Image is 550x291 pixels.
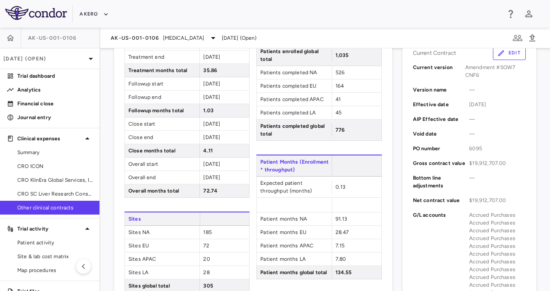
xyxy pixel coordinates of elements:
[469,219,526,227] div: Accrued Purchases
[257,93,331,106] span: Patients completed APAC
[469,145,526,152] span: 6095
[125,51,199,63] span: Treatment end
[469,266,526,273] div: Accrued Purchases
[17,162,93,170] span: CRO ICON
[17,266,93,274] span: Map procedures
[336,110,342,116] span: 45
[125,212,200,225] span: Sites
[28,35,77,41] span: AK-US-001-0106
[125,171,199,184] span: Overall end
[257,266,331,279] span: Patient months global total
[125,131,199,144] span: Close end
[17,135,82,142] p: Clinical expenses
[3,55,86,63] p: [DATE] (Open)
[125,77,199,90] span: Followup start
[203,148,213,154] span: 4.11
[413,86,470,94] p: Version name
[469,211,526,219] div: Accrued Purchases
[257,226,331,239] span: Patient months EU
[257,120,331,140] span: Patients completed global total
[17,204,93,212] span: Other clinical contracts
[203,243,209,249] span: 72
[336,96,341,102] span: 41
[413,159,470,167] p: Gross contract value
[336,184,346,190] span: 0.13
[413,49,456,57] p: Current Contract
[203,283,213,289] span: 305
[469,159,526,167] span: $19,912,707.00
[336,269,352,275] span: 134.55
[469,196,526,204] span: $19,912,707.00
[469,86,526,94] span: —
[469,227,526,234] div: Accrued Purchases
[17,225,82,233] p: Trial activity
[257,79,331,92] span: Patients completed EU
[469,250,526,258] div: Accrued Purchases
[17,190,93,198] span: CRO SC Liver Research Consortium LLC
[203,256,210,262] span: 20
[336,127,345,133] span: 776
[413,174,470,190] p: Bottom line adjustments
[203,54,220,60] span: [DATE]
[336,216,348,222] span: 91.13
[413,196,470,204] p: Net contract value
[203,94,220,100] span: [DATE]
[256,155,332,176] span: Patient Months (Enrollment * throughput)
[17,72,93,80] p: Trial dashboard
[17,176,93,184] span: CRO KlinEra Global Services, Inc
[203,188,217,194] span: 72.74
[163,34,205,42] span: [MEDICAL_DATA]
[257,253,331,266] span: Patient months LA
[336,83,344,89] span: 164
[111,35,160,41] span: AK-US-001-0106
[493,46,526,60] button: Edit
[203,67,217,73] span: 35.86
[257,45,331,66] span: Patients enrolled global total
[17,100,93,108] p: Financial close
[80,7,109,21] button: Akero
[203,81,220,87] span: [DATE]
[469,101,526,108] span: [DATE]
[203,134,220,140] span: [DATE]
[469,115,526,123] span: —
[203,174,220,180] span: [DATE]
[17,86,93,94] p: Analytics
[336,70,345,76] span: 526
[5,6,67,20] img: logo-full-BYUhSk78.svg
[257,239,331,252] span: Patient months APAC
[125,144,199,157] span: Close months total
[469,234,526,242] div: Accrued Purchases
[336,229,349,235] span: 28.47
[125,91,199,104] span: Followup end
[413,145,470,152] p: PO number
[469,242,526,250] div: Accrued Purchases
[469,174,526,190] span: —
[17,239,93,247] span: Patient activity
[222,34,257,42] span: [DATE] (Open)
[203,229,211,235] span: 185
[469,258,526,266] div: Accrued Purchases
[125,253,199,266] span: Sites APAC
[413,101,470,108] p: Effective date
[203,161,220,167] span: [DATE]
[413,130,470,138] p: Void date
[336,243,345,249] span: 7.15
[203,121,220,127] span: [DATE]
[125,226,199,239] span: Sites NA
[257,212,331,225] span: Patient months NA
[257,66,331,79] span: Patients completed NA
[125,104,199,117] span: Followup months total
[125,184,199,197] span: Overall months total
[17,253,93,260] span: Site & lab cost matrix
[413,115,470,123] p: AIP Effective date
[257,106,331,119] span: Patients completed LA
[257,177,331,197] span: Expected patient throughput (months)
[125,117,199,130] span: Close start
[413,63,465,79] p: Current version
[17,149,93,156] span: Summary
[469,130,526,138] span: —
[203,269,209,275] span: 28
[125,64,199,77] span: Treatment months total
[125,239,199,252] span: Sites EU
[203,108,214,114] span: 1.03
